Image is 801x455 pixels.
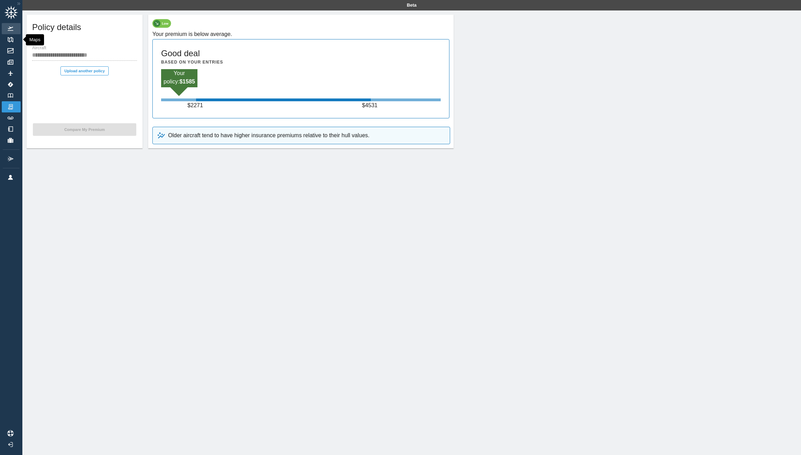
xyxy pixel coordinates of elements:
p: Older aircraft tend to have higher insurance premiums relative to their hull values. [168,131,369,140]
button: Upload another policy [60,66,109,75]
b: $ 1585 [179,79,195,85]
img: low-policy-chip-9b0cc05e33be86b55243.svg [152,19,172,28]
p: $ 4531 [362,101,380,110]
h5: Policy details [32,22,81,33]
label: Aircraft [32,45,46,51]
p: Your policy: [161,69,197,86]
p: $ 2271 [187,101,205,110]
h6: Based on your entries [161,59,223,66]
h5: Good deal [161,48,200,59]
img: uptrend-and-star-798e9c881b4915e3b082.svg [157,131,165,140]
h6: Your premium is below average. [152,29,449,39]
div: Policy details [27,15,143,43]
